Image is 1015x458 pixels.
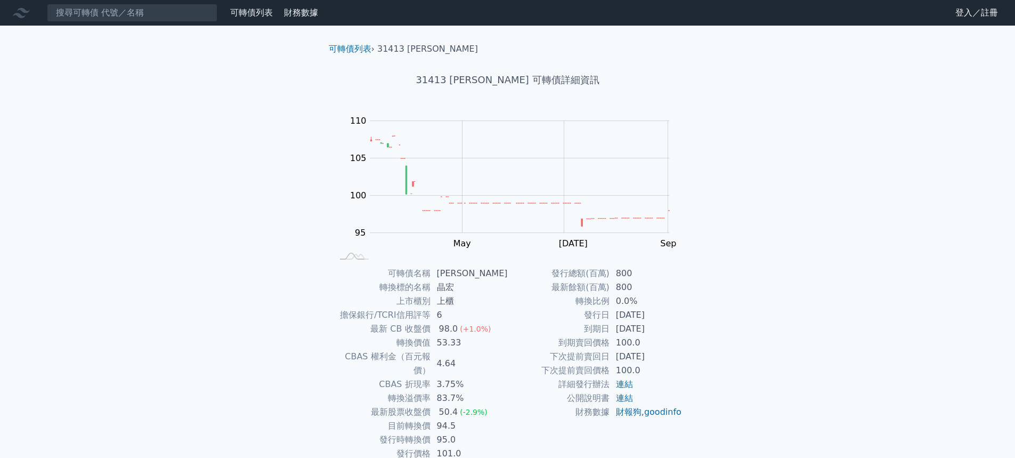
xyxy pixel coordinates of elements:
div: 98.0 [437,322,460,336]
td: CBAS 權利金（百元報價） [333,350,431,377]
td: 上櫃 [431,294,508,308]
td: [PERSON_NAME] [431,267,508,280]
span: (+1.0%) [460,325,491,333]
td: 財務數據 [508,405,610,419]
a: 登入／註冊 [947,4,1006,21]
td: 下次提前賣回價格 [508,364,610,377]
td: 6 [431,308,508,322]
li: › [329,43,375,55]
a: 連結 [616,379,633,389]
a: 可轉債列表 [230,7,273,18]
td: 可轉債名稱 [333,267,431,280]
td: 上市櫃別 [333,294,431,308]
td: [DATE] [610,322,683,336]
td: , [610,405,683,419]
td: 最新 CB 收盤價 [333,322,431,336]
td: 800 [610,267,683,280]
td: 轉換價值 [333,336,431,350]
td: 到期賣回價格 [508,336,610,350]
td: 95.0 [431,433,508,447]
li: 31413 [PERSON_NAME] [377,43,478,55]
div: 50.4 [437,405,460,419]
td: 3.75% [431,377,508,391]
td: 最新股票收盤價 [333,405,431,419]
g: Chart [345,116,686,248]
a: 財報狗 [616,407,642,417]
td: 詳細發行辦法 [508,377,610,391]
td: 800 [610,280,683,294]
td: 4.64 [431,350,508,377]
td: 目前轉換價 [333,419,431,433]
td: 發行總額(百萬) [508,267,610,280]
input: 搜尋可轉債 代號／名稱 [47,4,217,22]
td: 83.7% [431,391,508,405]
td: CBAS 折現率 [333,377,431,391]
td: 公開說明書 [508,391,610,405]
td: 94.5 [431,419,508,433]
tspan: May [453,238,471,248]
td: 100.0 [610,336,683,350]
td: 轉換比例 [508,294,610,308]
tspan: [DATE] [559,238,588,248]
td: 最新餘額(百萬) [508,280,610,294]
td: 100.0 [610,364,683,377]
td: 晶宏 [431,280,508,294]
td: 到期日 [508,322,610,336]
td: [DATE] [610,308,683,322]
a: goodinfo [644,407,681,417]
a: 連結 [616,393,633,403]
td: 轉換標的名稱 [333,280,431,294]
td: 53.33 [431,336,508,350]
tspan: 105 [350,153,367,163]
td: 發行時轉換價 [333,433,431,447]
h1: 31413 [PERSON_NAME] 可轉債詳細資訊 [320,73,695,87]
tspan: 95 [355,228,366,238]
td: 下次提前賣回日 [508,350,610,364]
tspan: Sep [660,238,676,248]
tspan: 100 [350,190,367,200]
a: 可轉債列表 [329,44,371,54]
tspan: 110 [350,116,367,126]
span: (-2.9%) [460,408,488,416]
td: [DATE] [610,350,683,364]
td: 轉換溢價率 [333,391,431,405]
td: 0.0% [610,294,683,308]
td: 擔保銀行/TCRI信用評等 [333,308,431,322]
a: 財務數據 [284,7,318,18]
td: 發行日 [508,308,610,322]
